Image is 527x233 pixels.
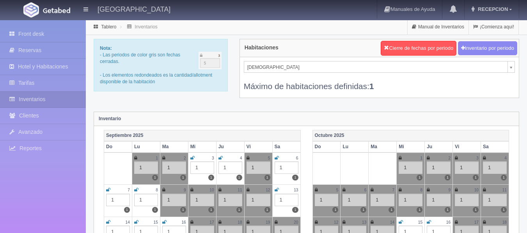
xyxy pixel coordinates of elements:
b: 1 [369,82,374,91]
h4: [GEOGRAPHIC_DATA] [98,4,170,14]
div: 1 [106,194,130,206]
div: 1 [190,161,214,174]
small: 12 [334,220,338,224]
small: 8 [156,188,158,192]
a: [DEMOGRAPHIC_DATA] [244,61,515,73]
small: 4 [240,156,242,160]
div: 1 [399,161,422,174]
th: Lu [341,141,369,152]
img: cutoff.png [199,52,222,69]
label: 1 [180,175,186,180]
small: 4 [504,156,507,160]
small: 7 [392,188,395,192]
div: 1 [134,161,158,174]
small: 3 [212,156,214,160]
div: 1 [134,194,158,206]
img: Getabed [43,7,70,13]
div: 1 [247,161,270,174]
label: 1 [124,207,130,213]
small: 16 [181,220,186,224]
small: 10 [474,188,479,192]
label: 1 [501,175,507,180]
small: 13 [294,188,298,192]
small: 16 [446,220,451,224]
strong: Inventario [99,116,121,121]
th: Vi [244,141,272,152]
label: 1 [236,175,242,180]
label: 1 [360,207,366,213]
span: [DEMOGRAPHIC_DATA] [247,61,504,73]
button: Inventario por periodo [458,41,517,56]
small: 14 [390,220,394,224]
div: 1 [483,161,507,174]
label: 1 [501,207,507,213]
small: 17 [474,220,479,224]
th: Ma [160,141,188,152]
th: Septiembre 2025 [104,130,301,141]
label: 1 [236,207,242,213]
label: 1 [264,207,270,213]
small: 6 [296,156,298,160]
div: 1 [427,161,451,174]
div: 1 [455,161,479,174]
th: Do [104,141,132,152]
th: Sa [481,141,509,152]
small: 17 [209,220,214,224]
div: Máximo de habitaciones definidas: [244,73,515,92]
label: 1 [445,175,451,180]
span: RECEPCION [476,6,508,12]
small: 2 [448,156,451,160]
th: Mi [188,141,216,152]
small: 10 [209,188,214,192]
div: 1 [275,161,298,174]
a: Tablero [101,24,116,30]
a: Inventarios [135,24,158,30]
small: 15 [418,220,422,224]
th: Vi [453,141,481,152]
div: 1 [190,194,214,206]
th: Do [312,141,341,152]
div: 1 [315,194,339,206]
label: 1 [208,207,214,213]
small: 5 [336,188,339,192]
div: 1 [427,194,451,206]
th: Mi [397,141,425,152]
label: 1 [445,207,451,213]
div: - Las periodos de color gris son fechas cerradas. - Los elementos redondeados es la cantidad/allo... [94,39,228,91]
small: 11 [238,188,242,192]
small: 1 [156,156,158,160]
a: ¡Comienza aquí! [469,19,518,35]
div: 1 [371,194,394,206]
img: Getabed [23,2,39,18]
small: 6 [364,188,367,192]
div: 1 [455,194,479,206]
div: 1 [399,194,422,206]
small: 20 [294,220,298,224]
label: 1 [473,175,479,180]
th: Ma [369,141,397,152]
small: 5 [268,156,270,160]
div: 1 [162,161,186,174]
th: Sa [272,141,300,152]
small: 1 [421,156,423,160]
small: 9 [184,188,186,192]
small: 11 [502,188,507,192]
label: 1 [180,207,186,213]
label: 1 [417,175,422,180]
small: 15 [154,220,158,224]
div: 1 [247,194,270,206]
label: 1 [417,207,422,213]
b: Nota: [100,46,112,51]
small: 3 [476,156,479,160]
button: Cierre de fechas por periodo [381,41,456,56]
small: 18 [238,220,242,224]
h4: Habitaciones [245,45,279,51]
th: Octubre 2025 [312,130,509,141]
th: Ju [216,141,244,152]
div: 1 [218,161,242,174]
small: 9 [448,188,451,192]
label: 1 [292,175,298,180]
th: Ju [425,141,453,152]
div: 1 [162,194,186,206]
label: 1 [473,207,479,213]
